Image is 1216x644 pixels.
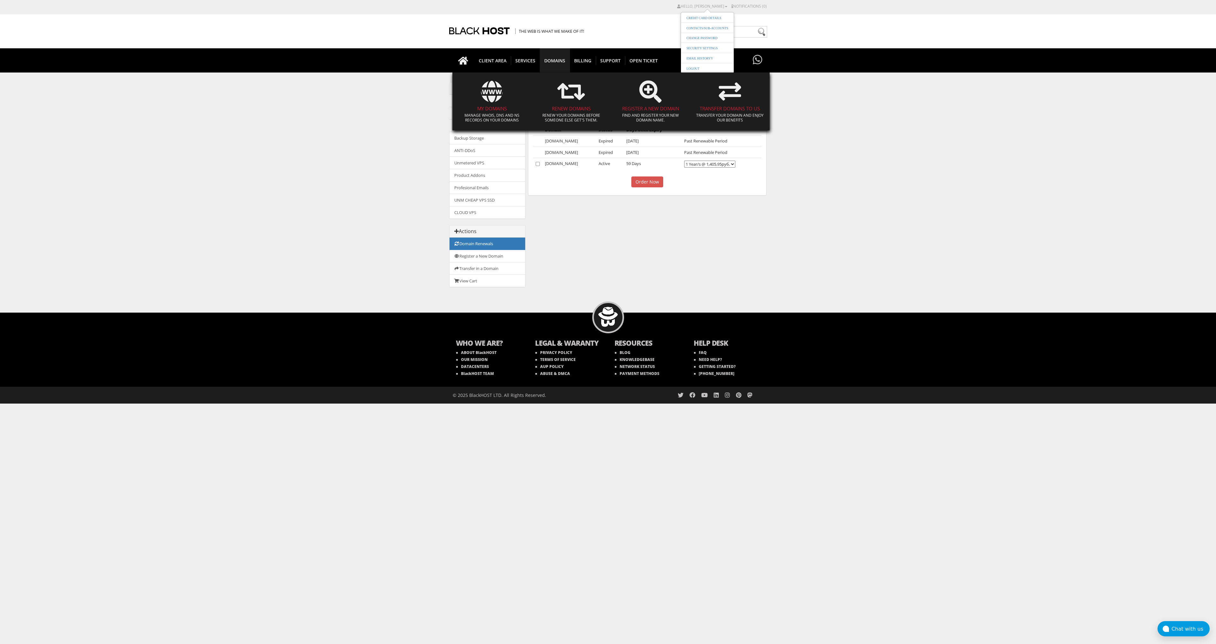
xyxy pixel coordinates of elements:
[625,56,662,65] span: Open Ticket
[626,161,641,166] span: 59 Days
[626,149,639,155] span: [DATE]
[450,238,525,250] a: Domain Renewals
[625,48,662,73] a: Open Ticket
[631,177,663,187] input: Order Now
[452,80,532,95] b: WWW
[535,350,572,355] a: PRIVACY POLICY
[542,135,596,147] td: [DOMAIN_NAME]
[454,229,520,234] h3: Actions
[596,56,625,65] span: Support
[598,307,618,327] img: BlackHOST mascont, Blacky.
[615,371,659,376] a: PAYMENT METHODS
[684,138,727,144] span: Past Renewable Period
[684,66,701,72] a: Logout
[474,56,511,65] span: CLIENT AREA
[515,28,584,34] span: The Web is what we make of it!
[535,338,602,349] b: LEGAL & WARANTY
[456,338,523,349] b: WHO WE ARE?
[1171,626,1210,632] div: Chat with us
[570,56,596,65] span: Billing
[694,350,707,355] a: FAQ
[474,48,511,73] a: CLIENT AREA
[751,48,764,72] a: Have questions?
[695,113,765,122] p: Transfer your domain and enjoy our benefits
[616,106,686,111] h4: Register a New Domain
[596,48,625,73] a: Support
[536,106,606,111] h4: Renew Domains
[450,156,525,169] a: Unmetered VPS
[536,113,606,122] p: Renew your domains before someone else get's them.
[450,95,525,107] a: Shared hosting
[684,35,719,41] a: Change Password
[450,262,525,275] a: Transfer in a Domain
[694,357,722,362] a: NEED HELP?
[456,357,488,362] a: OUR MISSION
[615,338,681,349] b: RESOURCES
[535,371,570,376] a: ABUSE & DMCA
[684,55,715,61] a: Email Historyy
[535,364,564,369] a: AUP POLICY
[456,350,497,355] a: ABOUT BlackHOST
[450,169,525,182] a: Product Addons
[732,3,767,9] a: Notifications (0)
[456,371,494,376] a: BlackHOST TEAM
[450,181,525,194] a: Profesional Emails
[684,45,719,51] a: Security Settings
[684,149,727,155] span: Past Renewable Period
[684,25,730,31] a: Contacts/Sub-Accounts
[596,158,623,170] td: Active
[677,3,727,9] a: Hello, [PERSON_NAME]
[694,371,734,376] a: [PHONE_NUMBER]
[613,76,689,127] a: Register a New Domain Find and register your new domain name.
[450,206,525,218] a: CLOUD VPS
[450,274,525,287] a: View Cart
[450,119,525,132] a: Enterprise servers
[695,106,765,111] h4: Transfer Domains to Us
[615,350,630,355] a: BLOG
[535,357,576,362] a: TERMS OF SERVICE
[596,135,623,147] td: Expired
[454,76,530,127] a: WWW My Domains Manage WHOIS, DNS and NS records on your domains
[452,48,475,73] a: Go to homepage
[542,158,596,170] td: [DOMAIN_NAME]
[511,48,540,73] a: SERVICES
[457,113,527,122] p: Manage WHOIS, DNS and NS records on your domains
[450,107,525,120] a: Bare metal servers
[450,194,525,206] a: UNM CHEAP VPS SSD
[456,364,489,369] a: DATACENTERS
[457,106,527,111] h4: My Domains
[694,338,760,349] b: HELP DESK
[615,364,655,369] a: NETWORK STATUS
[542,147,596,158] td: [DOMAIN_NAME]
[684,15,723,21] a: Credit Card Details
[616,113,686,122] p: Find and register your new domain name.
[450,250,525,262] a: Register a New Domain
[511,56,540,65] span: SERVICES
[692,76,768,127] a: Transfer Domains to Us Transfer your domain and enjoy our benefits
[450,144,525,157] a: ANTI-DDoS
[570,48,596,73] a: Billing
[540,48,570,73] a: Domains
[596,147,623,158] td: Expired
[626,138,639,144] span: [DATE]
[694,364,736,369] a: GETTING STARTED?
[540,56,570,65] span: Domains
[453,387,605,404] div: © 2025 BlackHOST LTD. All Rights Reserved.
[533,76,609,127] a: Renew Domains Renew your domains before someone else get's them.
[1158,621,1210,636] button: Chat with us
[615,357,655,362] a: KNOWLEDGEBASE
[450,132,525,144] a: Backup Storage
